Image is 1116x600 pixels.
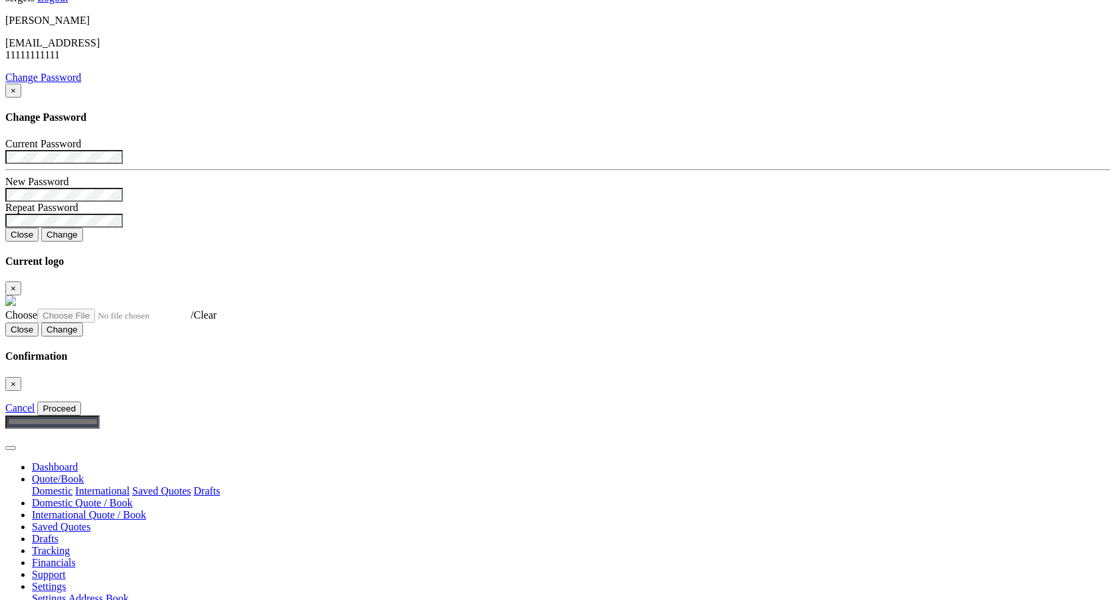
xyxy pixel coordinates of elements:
label: New Password [5,176,69,187]
label: Repeat Password [5,202,78,213]
h4: Confirmation [5,350,1111,362]
a: Change Password [5,72,81,83]
a: Choose [5,309,191,321]
button: Close [5,84,21,98]
button: Close [5,377,21,391]
a: Domestic Quote / Book [32,497,133,508]
button: Change [41,323,83,337]
a: Dashboard [32,461,78,473]
a: Drafts [194,485,221,496]
img: GetCustomerLogo [5,295,16,306]
a: Saved Quotes [32,521,90,532]
a: Drafts [32,533,58,544]
button: Close [5,228,39,242]
button: Toggle navigation [5,446,16,450]
h4: Current logo [5,256,1111,267]
span: × [11,283,16,293]
a: Settings [32,581,66,592]
a: Clear [193,309,217,321]
button: Close [5,281,21,295]
a: International Quote / Book [32,509,146,520]
label: Current Password [5,138,81,149]
a: Financials [32,557,76,568]
p: [PERSON_NAME] [5,15,1111,27]
a: Quote/Book [32,473,84,485]
a: Cancel [5,402,35,413]
div: / [5,309,1111,323]
a: Saved Quotes [132,485,191,496]
button: Close [5,323,39,337]
a: Support [32,569,66,580]
button: Proceed [37,402,81,415]
div: Quote/Book [32,485,1111,497]
button: Change [41,228,83,242]
h4: Change Password [5,112,1111,123]
span: × [11,86,16,96]
a: Domestic [32,485,72,496]
a: Tracking [32,545,70,556]
a: International [75,485,130,496]
p: [EMAIL_ADDRESS] 11111111111 [5,37,1111,61]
